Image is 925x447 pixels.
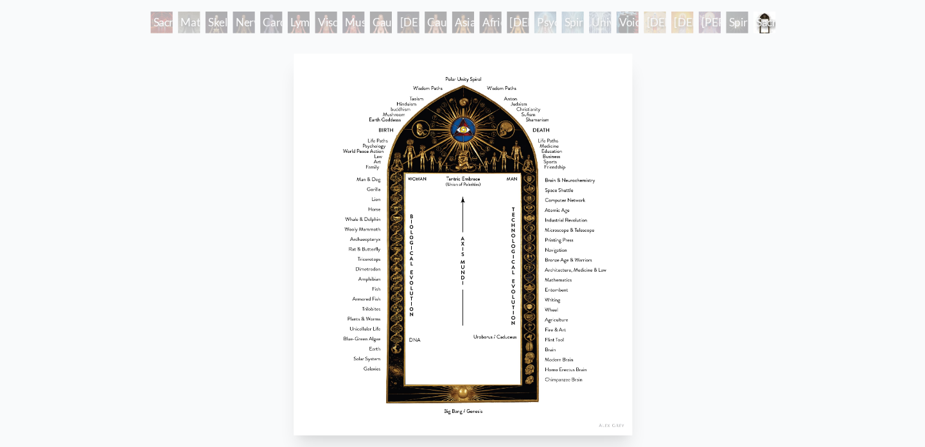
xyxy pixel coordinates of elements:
div: [DEMOGRAPHIC_DATA] [632,10,653,31]
div: Caucasian Woman [375,10,396,31]
div: Void Clear Light [606,10,627,31]
div: Caucasian Man [427,10,447,31]
div: Psychic Energy System [529,10,550,31]
div: Lymphatic System [298,10,319,31]
img: Sacred-Mirrors-Frame-info.jpg [304,50,621,408]
div: Nervous System [247,10,267,31]
div: [DEMOGRAPHIC_DATA] Woman [401,10,421,31]
div: Spiritual Energy System [555,10,576,31]
div: Muscle System [349,10,370,31]
div: Sacred Mirrors Frame [735,10,755,31]
div: Viscera [324,10,344,31]
div: Asian Man [452,10,473,31]
div: [DEMOGRAPHIC_DATA] Woman [504,10,524,31]
div: Spiritual World [709,10,730,31]
div: Universal Mind Lattice [581,10,601,31]
div: Skeletal System [221,10,242,31]
div: Sacred Mirrors Room, [GEOGRAPHIC_DATA] [170,10,190,31]
div: African Man [478,10,498,31]
div: [PERSON_NAME] [683,10,704,31]
div: [DEMOGRAPHIC_DATA] [658,10,678,31]
div: Material World [195,10,216,31]
div: Cardiovascular System [272,10,293,31]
